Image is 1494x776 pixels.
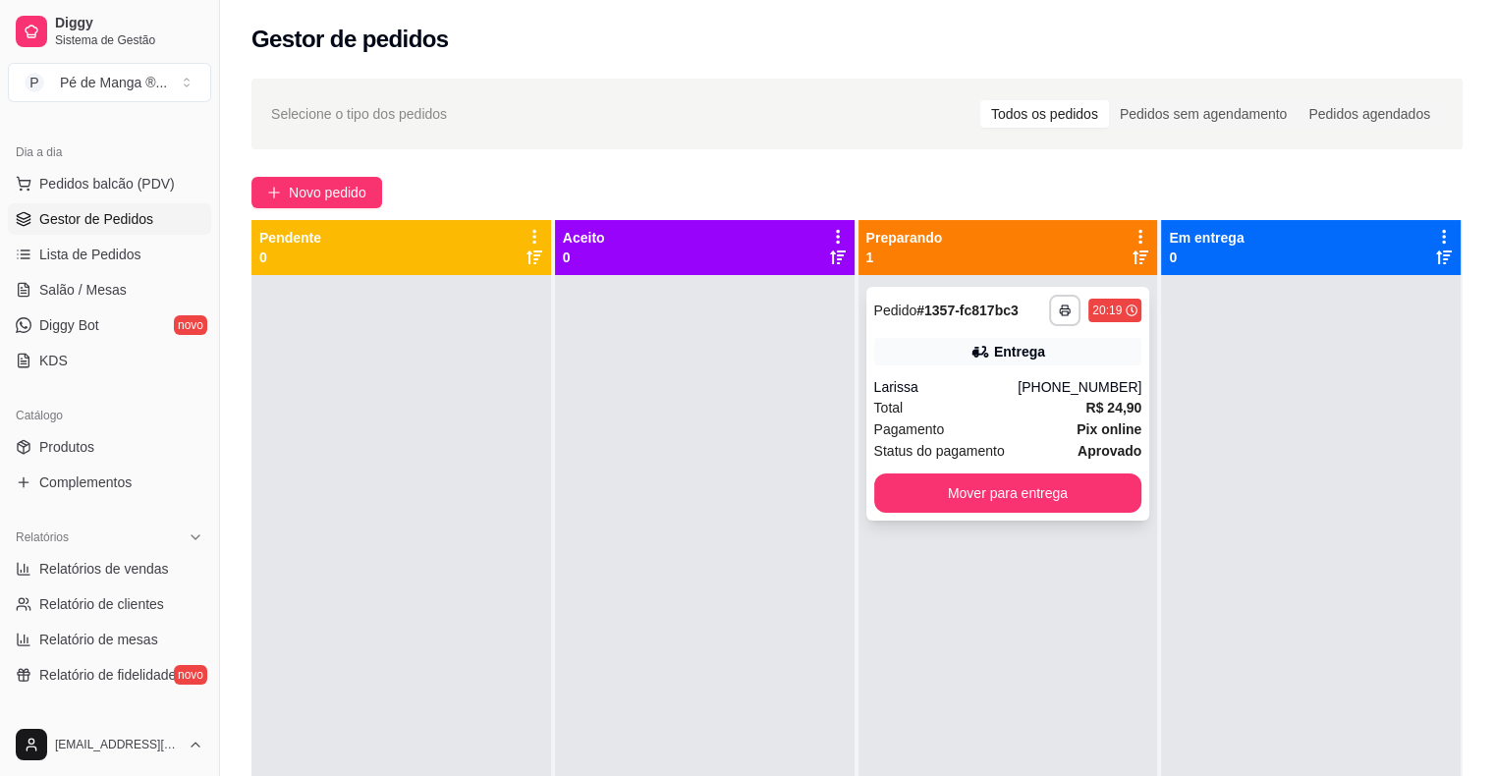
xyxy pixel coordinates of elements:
[874,377,1019,397] div: Larissa
[39,594,164,614] span: Relatório de clientes
[8,274,211,305] a: Salão / Mesas
[8,431,211,463] a: Produtos
[25,73,44,92] span: P
[8,467,211,498] a: Complementos
[563,248,605,267] p: 0
[55,15,203,32] span: Diggy
[874,418,945,440] span: Pagamento
[39,630,158,649] span: Relatório de mesas
[1018,377,1141,397] div: [PHONE_NUMBER]
[1298,100,1441,128] div: Pedidos agendados
[8,400,211,431] div: Catálogo
[8,624,211,655] a: Relatório de mesas
[39,472,132,492] span: Complementos
[916,303,1019,318] strong: # 1357-fc817bc3
[1085,400,1141,416] strong: R$ 24,90
[251,24,449,55] h2: Gestor de pedidos
[8,309,211,341] a: Diggy Botnovo
[251,177,382,208] button: Novo pedido
[289,182,366,203] span: Novo pedido
[1169,248,1244,267] p: 0
[259,228,321,248] p: Pendente
[8,63,211,102] button: Select a team
[60,73,167,92] div: Pé de Manga ® ...
[267,186,281,199] span: plus
[8,721,211,768] button: [EMAIL_ADDRESS][DOMAIN_NAME]
[39,174,175,194] span: Pedidos balcão (PDV)
[8,168,211,199] button: Pedidos balcão (PDV)
[8,239,211,270] a: Lista de Pedidos
[874,303,917,318] span: Pedido
[39,315,99,335] span: Diggy Bot
[39,351,68,370] span: KDS
[8,137,211,168] div: Dia a dia
[259,248,321,267] p: 0
[1077,421,1141,437] strong: Pix online
[55,737,180,752] span: [EMAIL_ADDRESS][DOMAIN_NAME]
[8,553,211,584] a: Relatórios de vendas
[55,32,203,48] span: Sistema de Gestão
[8,659,211,691] a: Relatório de fidelidadenovo
[866,228,943,248] p: Preparando
[271,103,447,125] span: Selecione o tipo dos pedidos
[1169,228,1244,248] p: Em entrega
[874,440,1005,462] span: Status do pagamento
[1078,443,1141,459] strong: aprovado
[39,209,153,229] span: Gestor de Pedidos
[39,280,127,300] span: Salão / Mesas
[39,437,94,457] span: Produtos
[8,8,211,55] a: DiggySistema de Gestão
[866,248,943,267] p: 1
[8,588,211,620] a: Relatório de clientes
[1092,303,1122,318] div: 20:19
[874,397,904,418] span: Total
[994,342,1045,361] div: Entrega
[39,665,176,685] span: Relatório de fidelidade
[39,245,141,264] span: Lista de Pedidos
[8,345,211,376] a: KDS
[8,203,211,235] a: Gestor de Pedidos
[16,529,69,545] span: Relatórios
[874,473,1142,513] button: Mover para entrega
[980,100,1109,128] div: Todos os pedidos
[1109,100,1298,128] div: Pedidos sem agendamento
[563,228,605,248] p: Aceito
[39,559,169,579] span: Relatórios de vendas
